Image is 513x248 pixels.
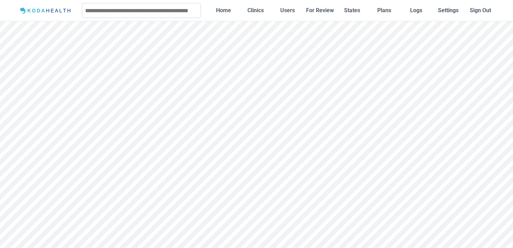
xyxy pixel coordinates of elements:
a: For Review [305,2,334,19]
img: Logo [18,6,74,15]
a: Settings [434,2,463,19]
button: Sign Out [466,2,495,19]
a: States [337,2,367,19]
a: Logs [402,2,431,19]
a: Home [209,2,238,19]
a: Plans [370,2,399,19]
a: Clinics [241,2,270,19]
a: Users [273,2,302,19]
